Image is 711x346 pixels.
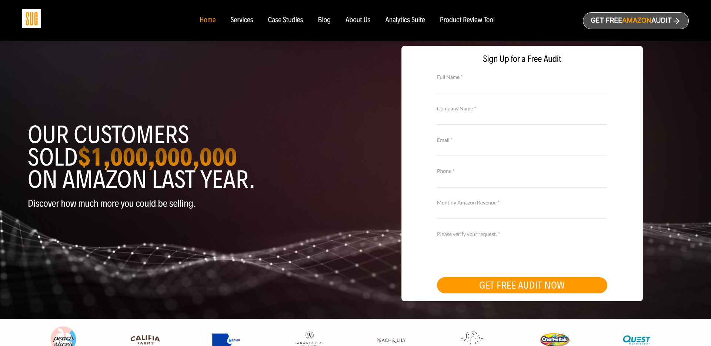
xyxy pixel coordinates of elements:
a: Product Review Tool [440,16,495,24]
button: GET FREE AUDIT NOW [437,277,607,293]
img: Sug [22,9,41,28]
label: Monthly Amazon Revenue * [437,199,607,207]
a: Case Studies [268,16,303,24]
a: Get freeAmazonAudit [583,12,689,29]
input: Contact Number * [437,174,607,187]
h1: Our customers sold on Amazon last year. [28,124,350,191]
input: Email * [437,143,607,156]
span: Sign Up for a Free Audit [409,54,635,64]
a: Home [200,16,216,24]
a: About Us [346,16,371,24]
input: Company Name * [437,112,607,124]
label: Phone * [437,167,607,175]
iframe: reCAPTCHA [437,237,550,266]
img: Peach & Lily [376,338,406,343]
a: Blog [318,16,331,24]
input: Full Name * [437,80,607,93]
label: Company Name * [437,104,607,113]
label: Full Name * [437,73,607,81]
p: Discover how much more you could be selling. [28,198,350,209]
strong: $1,000,000,000 [78,142,237,172]
a: Analytics Suite [385,16,425,24]
input: Monthly Amazon Revenue * [437,206,607,219]
label: Please verify your request. * [437,230,607,238]
span: Amazon [622,17,651,24]
a: Services [230,16,253,24]
label: Email * [437,136,607,144]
